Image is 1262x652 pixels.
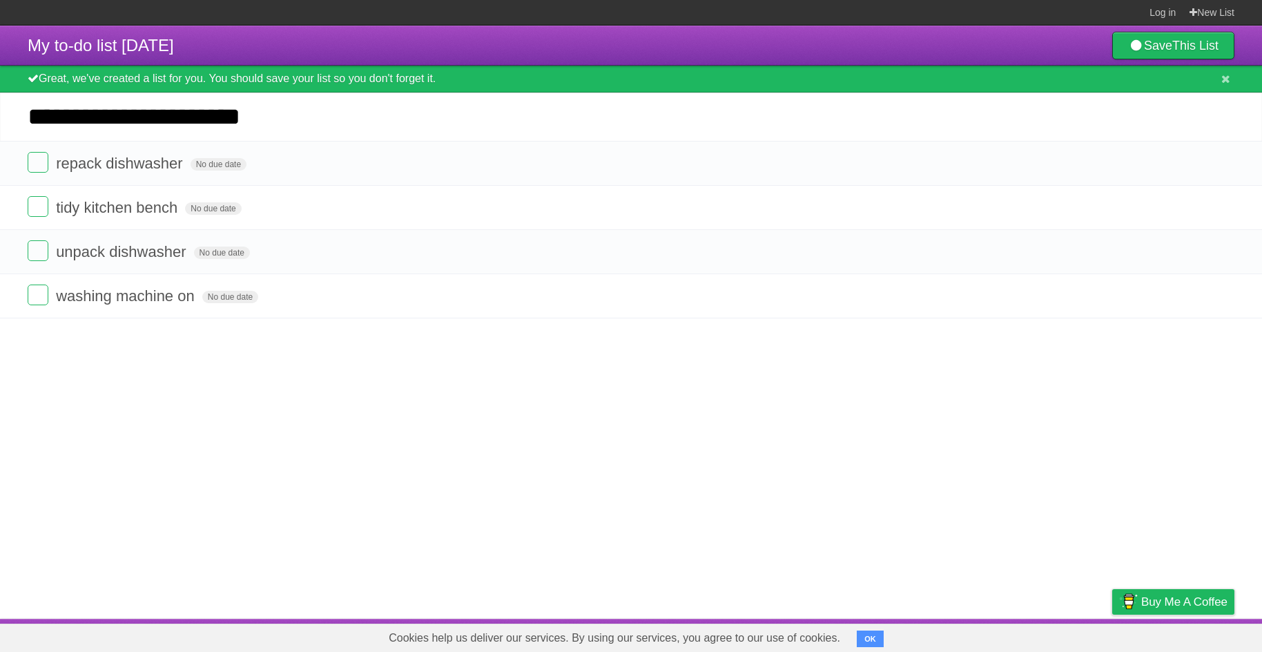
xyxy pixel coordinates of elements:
a: SaveThis List [1112,32,1234,59]
span: Cookies help us deliver our services. By using our services, you agree to our use of cookies. [375,624,854,652]
span: repack dishwasher [56,155,186,172]
button: OK [857,631,884,647]
img: Buy me a coffee [1119,590,1138,613]
span: My to-do list [DATE] [28,36,174,55]
a: About [929,622,958,649]
b: This List [1172,39,1219,52]
span: tidy kitchen bench [56,199,181,216]
label: Done [28,196,48,217]
span: washing machine on [56,287,198,305]
label: Done [28,285,48,305]
a: Terms [1047,622,1078,649]
span: No due date [191,158,246,171]
span: Buy me a coffee [1141,590,1227,614]
a: Buy me a coffee [1112,589,1234,615]
span: No due date [194,247,250,259]
a: Developers [974,622,1030,649]
label: Done [28,240,48,261]
span: No due date [185,202,241,215]
span: No due date [202,291,258,303]
span: unpack dishwasher [56,243,189,260]
a: Suggest a feature [1147,622,1234,649]
a: Privacy [1094,622,1130,649]
label: Done [28,152,48,173]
